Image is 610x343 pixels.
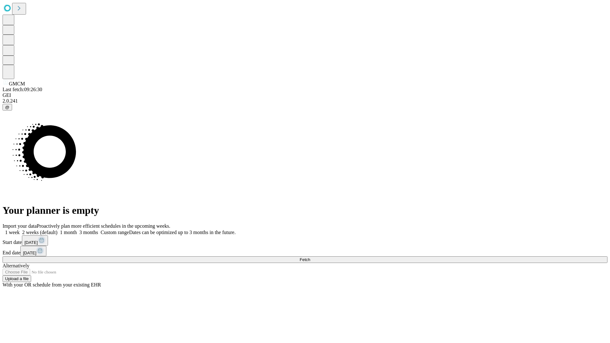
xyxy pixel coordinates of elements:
[60,230,77,235] span: 1 month
[3,275,31,282] button: Upload a file
[3,263,29,268] span: Alternatively
[3,205,607,216] h1: Your planner is empty
[5,105,10,110] span: @
[37,223,170,229] span: Proactively plan more efficient schedules in the upcoming weeks.
[3,104,12,111] button: @
[300,257,310,262] span: Fetch
[3,235,607,246] div: Start date
[3,98,607,104] div: 2.0.241
[3,87,42,92] span: Last fetch: 09:26:30
[23,251,36,255] span: [DATE]
[3,256,607,263] button: Fetch
[20,246,46,256] button: [DATE]
[9,81,25,86] span: GMCM
[101,230,129,235] span: Custom range
[3,223,37,229] span: Import your data
[22,230,58,235] span: 2 weeks (default)
[3,246,607,256] div: End date
[5,230,20,235] span: 1 week
[3,92,607,98] div: GEI
[24,240,38,245] span: [DATE]
[22,235,48,246] button: [DATE]
[129,230,235,235] span: Dates can be optimized up to 3 months in the future.
[3,282,101,287] span: With your OR schedule from your existing EHR
[79,230,98,235] span: 3 months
